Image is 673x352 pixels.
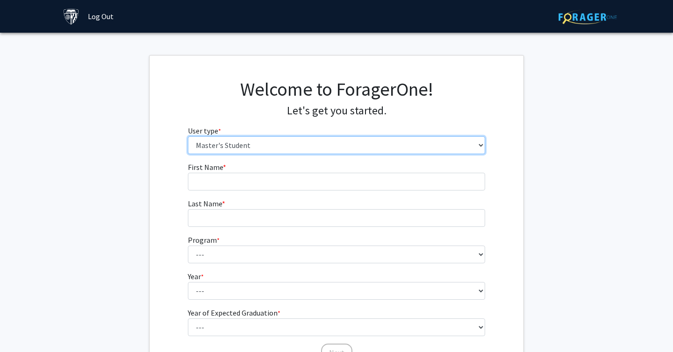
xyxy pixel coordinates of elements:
span: First Name [188,162,223,172]
iframe: Chat [7,310,40,345]
h4: Let's get you started. [188,104,486,118]
h1: Welcome to ForagerOne! [188,78,486,100]
label: Program [188,234,220,246]
span: Last Name [188,199,222,208]
label: User type [188,125,221,136]
label: Year of Expected Graduation [188,307,280,318]
img: Johns Hopkins University Logo [63,8,79,25]
img: ForagerOne Logo [558,10,617,24]
label: Year [188,271,204,282]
